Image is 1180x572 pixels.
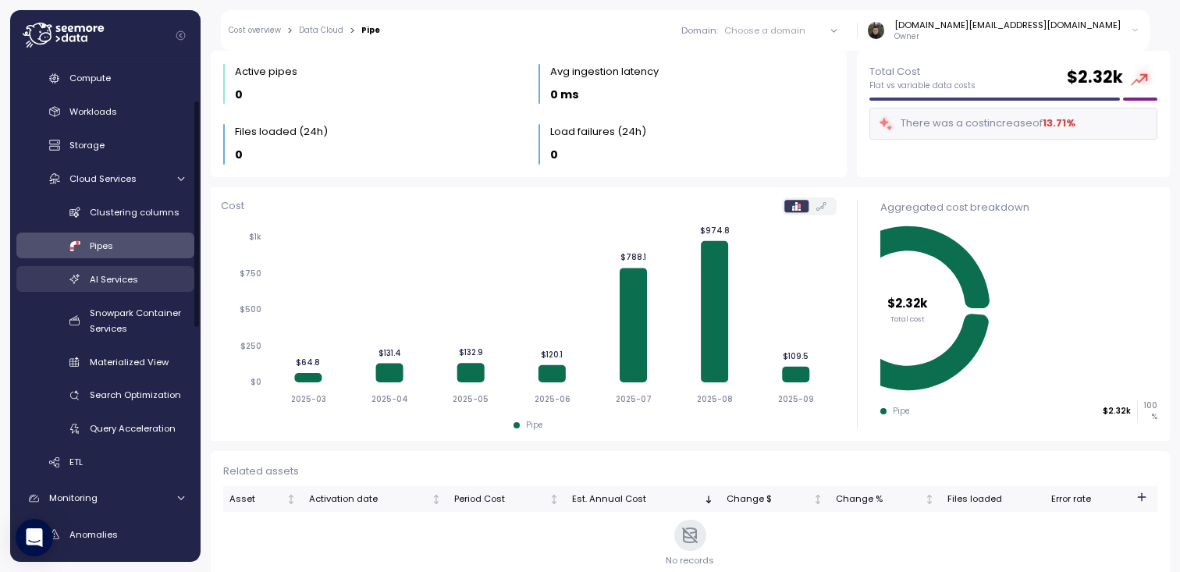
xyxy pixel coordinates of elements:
a: Query Acceleration [16,416,194,442]
a: AI Services [16,266,194,292]
div: Error rate [1051,492,1119,506]
div: Load failures (24h) [550,124,646,140]
div: Pipe [893,406,910,417]
p: 0 [235,86,243,104]
tspan: $132.9 [458,347,482,357]
a: Materialized View [16,349,194,375]
div: Avg ingestion latency [550,64,659,80]
th: Change %Not sorted [830,486,941,513]
p: 0 ms [550,86,579,104]
div: 13.71 % [1043,115,1075,131]
tspan: 2025-04 [371,394,407,404]
img: 8a667c340b96c72f6b400081a025948b [868,22,884,38]
a: Cloud Services [16,165,194,191]
p: Owner [894,31,1121,42]
div: Active pipes [235,64,297,80]
tspan: $131.4 [378,347,400,357]
tspan: $1k [249,232,261,242]
span: AI Services [90,273,138,286]
span: Monitoring [49,492,98,504]
div: Aggregated cost breakdown [880,200,1157,215]
tspan: 2025-06 [534,394,570,404]
tspan: 2025-08 [697,394,733,404]
div: Related assets [223,464,1157,479]
tspan: $250 [240,341,261,351]
div: Not sorted [286,494,297,505]
div: Change $ [727,492,810,506]
tspan: $64.8 [296,357,320,368]
div: Files loaded [947,492,1039,506]
span: Materialized View [90,356,169,368]
span: Search Optimization [90,389,181,401]
tspan: $0 [251,377,261,387]
p: Cost [221,198,244,214]
th: Activation dateNot sorted [303,486,449,513]
span: Cloud Services [69,172,137,185]
p: Flat vs variable data costs [869,80,976,91]
a: Clustering columns [16,199,194,225]
tspan: $974.8 [699,226,729,236]
h2: $ 2.32k [1067,66,1123,89]
tspan: $500 [240,304,261,314]
div: Activation date [309,492,428,506]
span: Compute [69,72,111,84]
a: Search Optimization [16,382,194,408]
div: Not sorted [924,494,935,505]
div: Pipe [526,420,543,431]
p: 0 [550,146,558,164]
div: [DOMAIN_NAME][EMAIL_ADDRESS][DOMAIN_NAME] [894,19,1121,31]
tspan: $750 [240,268,261,279]
tspan: $109.5 [783,351,809,361]
tspan: 2025-07 [615,394,651,404]
th: AssetNot sorted [223,486,303,513]
tspan: 2025-03 [290,394,325,404]
span: Storage [69,139,105,151]
tspan: $120.1 [541,350,563,360]
div: Open Intercom Messenger [16,519,53,556]
a: Storage [16,133,194,158]
span: Pipes [90,240,113,252]
th: Est. Annual CostSorted descending [566,486,720,513]
a: Anomalies [16,521,194,547]
p: Domain : [681,24,718,37]
div: Est. Annual Cost [572,492,700,506]
span: Clustering columns [90,206,179,218]
span: Snowpark Container Services [90,307,181,335]
a: Workloads [16,99,194,125]
div: Sorted descending [703,494,714,505]
a: Pipes [16,233,194,258]
span: Query Acceleration [90,422,176,435]
span: Anomalies [69,528,118,541]
div: Pipe [361,27,380,34]
div: Not sorted [431,494,442,505]
div: > [287,26,293,36]
a: Cost overview [229,27,281,34]
div: Files loaded (24h) [235,124,328,140]
tspan: 2025-05 [453,394,489,404]
a: Data Cloud [299,27,343,34]
tspan: Total cost [890,314,925,324]
a: ETL [16,449,194,475]
tspan: $2.32k [887,295,928,311]
div: Period Cost [454,492,546,506]
div: Choose a domain [724,24,805,37]
p: 100 % [1138,400,1157,421]
p: $2.32k [1103,406,1131,417]
div: There was a cost increase of [878,115,1075,133]
tspan: $788.1 [620,252,646,262]
div: > [350,26,355,36]
div: Asset [229,492,283,506]
a: Monitoring [16,483,194,514]
th: Period CostNot sorted [448,486,566,513]
div: Change % [836,492,922,506]
p: Total Cost [869,64,976,80]
a: Compute [16,66,194,91]
span: ETL [69,456,83,468]
a: Snowpark Container Services [16,300,194,341]
p: 0 [235,146,243,164]
span: Workloads [69,105,117,118]
th: Change $Not sorted [720,486,830,513]
div: Not sorted [549,494,560,505]
div: Not sorted [812,494,823,505]
tspan: 2025-09 [778,394,814,404]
